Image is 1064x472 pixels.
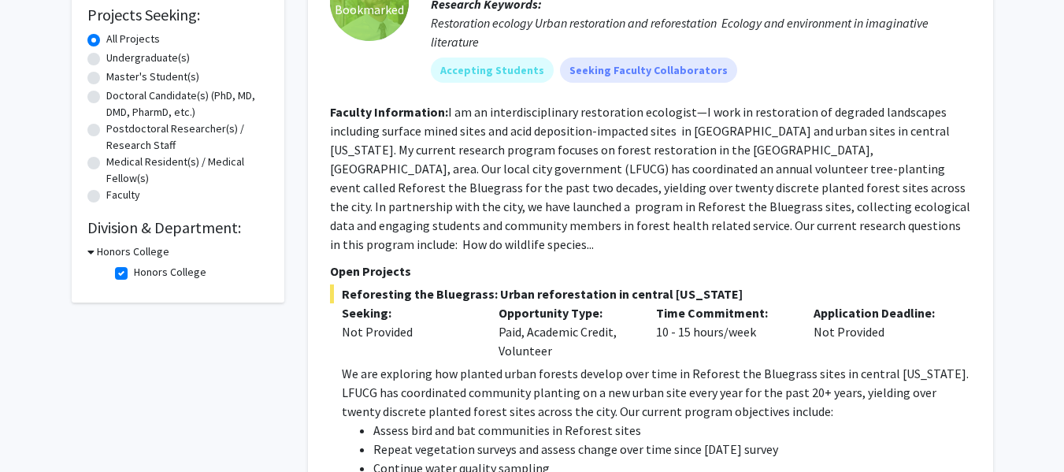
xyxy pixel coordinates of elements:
label: Honors College [134,264,206,281]
span: Reforesting the Bluegrass: Urban reforestation in central [US_STATE] [330,284,971,303]
div: Not Provided [342,322,476,341]
h2: Projects Seeking: [87,6,269,24]
div: Paid, Academic Credit, Volunteer [487,303,644,360]
p: Time Commitment: [656,303,790,322]
p: Application Deadline: [814,303,947,322]
p: Open Projects [330,262,971,281]
p: Opportunity Type: [499,303,632,322]
iframe: Chat [12,401,67,460]
h2: Division & Department: [87,218,269,237]
li: Assess bird and bat communities in Reforest sites [373,421,971,440]
p: We are exploring how planted urban forests develop over time in Reforest the Bluegrass sites in c... [342,364,971,421]
label: Doctoral Candidate(s) (PhD, MD, DMD, PharmD, etc.) [106,87,269,121]
label: All Projects [106,31,160,47]
mat-chip: Seeking Faculty Collaborators [560,58,737,83]
label: Faculty [106,187,140,203]
mat-chip: Accepting Students [431,58,554,83]
div: Not Provided [802,303,959,360]
label: Postdoctoral Researcher(s) / Research Staff [106,121,269,154]
label: Undergraduate(s) [106,50,190,66]
div: 10 - 15 hours/week [644,303,802,360]
h3: Honors College [97,243,169,260]
fg-read-more: I am an interdisciplinary restoration ecologist—I work in restoration of degraded landscapes incl... [330,104,970,252]
div: Restoration ecology Urban restoration and reforestation Ecology and environment in imaginative li... [431,13,971,51]
p: Seeking: [342,303,476,322]
b: Faculty Information: [330,104,448,120]
label: Medical Resident(s) / Medical Fellow(s) [106,154,269,187]
li: Repeat vegetation surveys and assess change over time since [DATE] survey [373,440,971,459]
label: Master's Student(s) [106,69,199,85]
